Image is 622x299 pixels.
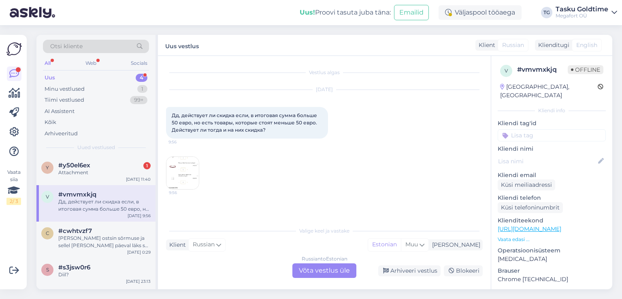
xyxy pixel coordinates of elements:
div: [DATE] 23:13 [126,278,151,284]
div: Kliendi info [498,107,606,114]
div: Arhiveeritud [45,130,78,138]
span: English [576,41,597,49]
span: c [46,230,49,236]
div: Дд, действует ли скидка если, в итоговая сумма больше 50 евро, но есть товары, которые стоят мень... [58,198,151,213]
span: 9:56 [169,190,199,196]
div: # vmvmxkjq [517,65,568,75]
span: Russian [502,41,524,49]
div: Tiimi vestlused [45,96,84,104]
span: 9:56 [168,139,199,145]
a: [URL][DOMAIN_NAME] [498,225,561,233]
input: Lisa tag [498,129,606,141]
p: Brauser [498,267,606,275]
span: Russian [193,240,215,249]
div: All [43,58,52,68]
span: Uued vestlused [77,144,115,151]
p: Operatsioonisüsteem [498,246,606,255]
span: #vmvmxkjq [58,191,96,198]
div: Küsi telefoninumbrit [498,202,563,213]
div: Küsi meiliaadressi [498,179,555,190]
span: #s3jsw0r6 [58,264,90,271]
p: Kliendi telefon [498,194,606,202]
div: Klienditugi [535,41,569,49]
div: AI Assistent [45,107,75,115]
span: Дд, действует ли скидка если, в итоговая сумма больше 50 евро, но есть товары, которые стоят мень... [172,112,318,133]
div: Socials [129,58,149,68]
div: [DATE] 9:56 [128,213,151,219]
div: TG [541,7,552,18]
div: 1 [137,85,147,93]
div: Proovi tasuta juba täna: [300,8,391,17]
label: Uus vestlus [165,40,199,51]
div: Attachment [58,169,151,176]
div: Diil? [58,271,151,278]
p: [MEDICAL_DATA] [498,255,606,263]
img: Askly Logo [6,41,22,57]
div: Russian to Estonian [302,255,347,263]
input: Lisa nimi [498,157,596,166]
div: [PERSON_NAME] ostsin sõrmuse ja sellel [PERSON_NAME] päeval läks see katki, see on hõbedast. Kas ... [58,235,151,249]
p: Kliendi email [498,171,606,179]
span: v [505,68,508,74]
div: [PERSON_NAME] [429,241,480,249]
div: 2 / 3 [6,198,21,205]
span: v [46,194,49,200]
div: Megafort OÜ [556,13,608,19]
span: y [46,164,49,171]
div: [DATE] [166,86,483,93]
div: Võta vestlus üle [292,263,356,278]
div: Valige keel ja vastake [166,227,483,235]
p: Chrome [TECHNICAL_ID] [498,275,606,284]
div: Klient [166,241,186,249]
span: Offline [568,65,603,74]
div: Blokeeri [444,265,483,276]
div: Kõik [45,118,56,126]
p: Vaata edasi ... [498,236,606,243]
div: [DATE] 11:40 [126,176,151,182]
div: 99+ [130,96,147,104]
div: 1 [143,162,151,169]
a: Tasku GoldtimeMegafort OÜ [556,6,617,19]
p: Klienditeekond [498,216,606,225]
div: 4 [136,74,147,82]
span: Otsi kliente [50,42,83,51]
div: Tasku Goldtime [556,6,608,13]
img: Attachment [166,157,199,189]
p: Kliendi tag'id [498,119,606,128]
div: Vaata siia [6,169,21,205]
span: #y50el6ex [58,162,90,169]
div: Vestlus algas [166,69,483,76]
button: Emailid [394,5,429,20]
b: Uus! [300,9,315,16]
div: [GEOGRAPHIC_DATA], [GEOGRAPHIC_DATA] [500,83,598,100]
div: [DATE] 0:29 [127,249,151,255]
div: Web [84,58,98,68]
p: Kliendi nimi [498,145,606,153]
div: Väljaspool tööaega [439,5,522,20]
div: Estonian [368,239,401,251]
span: Muu [405,241,418,248]
div: Minu vestlused [45,85,85,93]
div: Arhiveeri vestlus [378,265,441,276]
div: Uus [45,74,55,82]
div: Klient [475,41,495,49]
span: #cwhtvzf7 [58,227,92,235]
span: s [46,267,49,273]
